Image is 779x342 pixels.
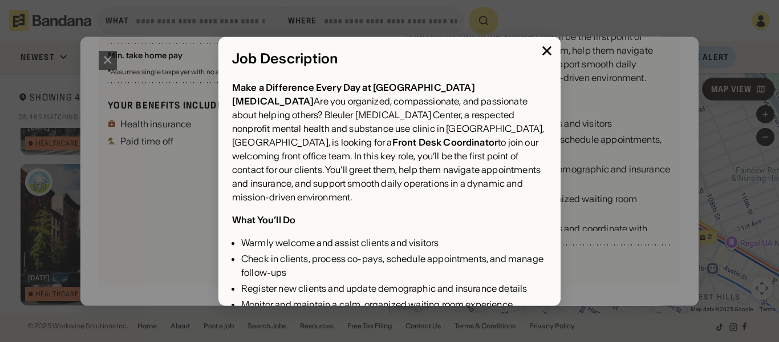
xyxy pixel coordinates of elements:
[241,281,547,295] div: Register new clients and update demographic and insurance details
[232,81,547,204] div: Are you organized, compassionate, and passionate about helping others? Bleuler [MEDICAL_DATA] Cen...
[241,297,547,311] div: Monitor and maintain a calm, organized waiting room experience
[392,136,498,148] div: Front Desk Coordinator
[241,236,547,250] div: Warmly welcome and assist clients and visitors
[232,82,475,107] div: Make a Difference Every Day at [GEOGRAPHIC_DATA][MEDICAL_DATA]
[232,50,547,67] div: Job Description
[241,252,547,279] div: Check in clients, process co-pays, schedule appointments, and manage follow-ups
[232,214,295,226] div: What You’ll Do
